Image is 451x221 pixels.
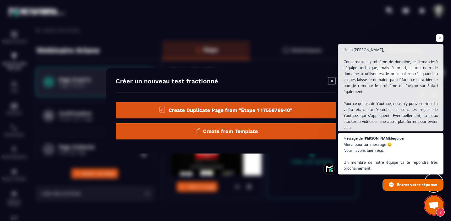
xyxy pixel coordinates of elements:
[364,136,404,140] span: [PERSON_NAME]équipe
[116,77,218,86] h4: Créer un nouveau test fractionné
[344,47,438,148] span: Hello [PERSON_NAME], Concernant le problème de domaine, je demande à l'équipe technique, mais à p...
[344,136,363,140] span: Message de
[436,208,445,217] span: 2
[203,128,258,134] span: Create from Template
[397,179,437,190] span: Entrez votre réponse
[425,196,443,215] div: Ouvrir le chat
[344,141,438,171] span: Merci pour ton message 😊 Nous l’avons bien reçu. Un membre de notre équipe va te répondre très pr...
[168,107,292,113] span: Create Duplicate Page from "Étape 1 1755876940"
